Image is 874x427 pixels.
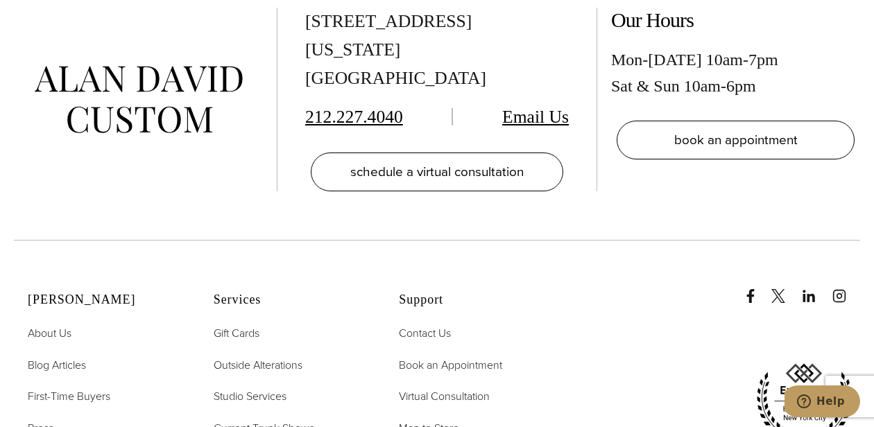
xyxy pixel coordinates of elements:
span: Book an Appointment [399,357,502,373]
a: schedule a virtual consultation [311,152,563,191]
a: About Us [28,324,71,342]
h2: Our Hours [611,8,860,33]
span: Virtual Consultation [399,388,490,404]
span: Outside Alterations [214,357,302,373]
span: About Us [28,325,71,341]
span: Gift Cards [214,325,259,341]
span: book an appointment [674,130,798,150]
a: Email Us [502,107,569,127]
img: alan david custom [35,66,243,133]
a: instagram [832,275,860,303]
a: Virtual Consultation [399,387,490,406]
a: First-Time Buyers [28,387,110,406]
h2: Support [399,293,550,308]
a: Studio Services [214,387,286,406]
a: linkedin [802,275,830,303]
a: Gift Cards [214,324,259,342]
a: Facebook [744,275,769,303]
div: [STREET_ADDRESS] [US_STATE][GEOGRAPHIC_DATA] [305,8,569,93]
span: schedule a virtual consultation [350,162,524,182]
a: Outside Alterations [214,356,302,374]
span: Contact Us [399,325,451,341]
div: Mon-[DATE] 10am-7pm Sat & Sun 10am-6pm [611,46,860,100]
a: Contact Us [399,324,451,342]
h2: Services [214,293,365,308]
a: x/twitter [771,275,799,303]
span: Studio Services [214,388,286,404]
a: Blog Articles [28,356,86,374]
span: Blog Articles [28,357,86,373]
iframe: Opens a widget where you can chat to one of our agents [785,385,860,420]
h2: [PERSON_NAME] [28,293,179,308]
a: Book an Appointment [399,356,502,374]
a: book an appointment [617,121,855,159]
a: 212.227.4040 [305,107,403,127]
span: First-Time Buyers [28,388,110,404]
